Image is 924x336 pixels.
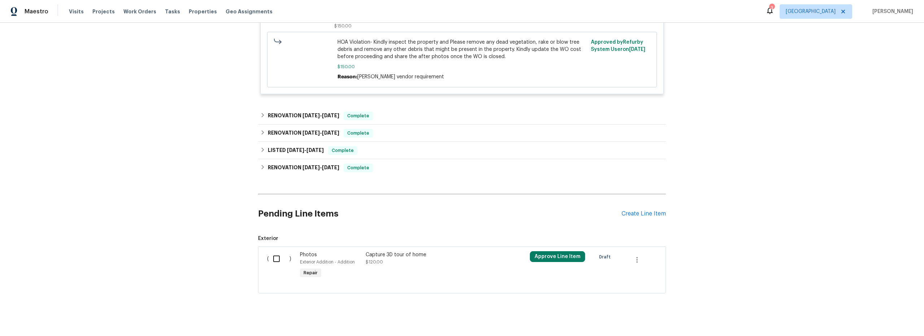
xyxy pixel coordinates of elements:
[302,165,320,170] span: [DATE]
[25,8,48,15] span: Maestro
[329,147,357,154] span: Complete
[869,8,913,15] span: [PERSON_NAME]
[344,164,372,171] span: Complete
[786,8,836,15] span: [GEOGRAPHIC_DATA]
[287,148,304,153] span: [DATE]
[268,112,339,120] h6: RENOVATION
[302,113,339,118] span: -
[357,74,444,79] span: [PERSON_NAME] vendor requirement
[258,142,666,159] div: LISTED [DATE]-[DATE]Complete
[337,39,587,60] span: HOA Violation- Kindly inspect the property and Please remove any dead vegetation, rake or blow tr...
[344,130,372,137] span: Complete
[306,148,324,153] span: [DATE]
[629,47,645,52] span: [DATE]
[265,249,298,282] div: ( )
[301,269,321,276] span: Repair
[530,251,585,262] button: Approve Line Item
[599,253,614,261] span: Draft
[165,9,180,14] span: Tasks
[287,148,324,153] span: -
[300,260,355,264] span: Exterior Addition - Addition
[268,163,339,172] h6: RENOVATION
[302,130,339,135] span: -
[366,251,493,258] div: Capture 3D tour of home
[366,260,383,264] span: $120.00
[769,4,774,12] div: 3
[622,210,666,217] div: Create Line Item
[258,125,666,142] div: RENOVATION [DATE]-[DATE]Complete
[268,129,339,138] h6: RENOVATION
[92,8,115,15] span: Projects
[189,8,217,15] span: Properties
[258,235,666,242] span: Exterior
[226,8,273,15] span: Geo Assignments
[123,8,156,15] span: Work Orders
[302,113,320,118] span: [DATE]
[322,165,339,170] span: [DATE]
[322,113,339,118] span: [DATE]
[322,130,339,135] span: [DATE]
[268,146,324,155] h6: LISTED
[334,24,352,28] span: $150.00
[337,63,587,70] span: $150.00
[258,107,666,125] div: RENOVATION [DATE]-[DATE]Complete
[302,165,339,170] span: -
[337,74,357,79] span: Reason:
[258,159,666,176] div: RENOVATION [DATE]-[DATE]Complete
[300,252,317,257] span: Photos
[258,197,622,231] h2: Pending Line Items
[302,130,320,135] span: [DATE]
[69,8,84,15] span: Visits
[591,40,645,52] span: Approved by Refurby System User on
[344,112,372,119] span: Complete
